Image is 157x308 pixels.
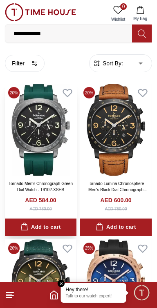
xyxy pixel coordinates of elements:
button: Sort By: [93,59,123,67]
div: Add to cart [20,223,61,232]
div: AED 750.00 [105,206,127,212]
h4: AED 584.00 [25,196,56,204]
span: My Bag [130,16,150,22]
span: Wishlist [108,16,128,22]
button: Add to cart [80,219,152,236]
button: Filter [5,55,45,72]
a: Tornado Men's Chronograph Green Dial Watch - T9102-XSHB [9,181,73,192]
button: My Bag [128,3,152,24]
img: Tornado Lumina Chronosphere Men's Black Dial Chronograph Watch - T9102-BLEB [80,84,152,176]
div: AED 730.00 [30,206,52,212]
a: 0Wishlist [108,3,128,24]
div: Hey there! [66,286,121,293]
span: 0 [120,3,127,10]
span: 25 % [83,243,95,254]
h4: AED 600.00 [100,196,131,204]
div: Chat Widget [133,284,151,302]
img: Tornado Men's Chronograph Green Dial Watch - T9102-XSHB [5,84,76,176]
span: Sort By: [101,59,123,67]
em: Close tooltip [58,280,65,287]
p: Talk to our watch expert! [66,294,121,299]
button: Add to cart [5,219,76,236]
a: Tornado Lumina Chronosphere Men's Black Dial Chronograph Watch - T9102-[MEDICAL_DATA] [85,181,148,198]
div: Add to cart [96,223,136,232]
a: Home [49,290,59,300]
span: 20 % [8,87,20,98]
img: ... [5,3,76,21]
span: 20 % [83,87,95,98]
span: 20 % [8,243,20,254]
